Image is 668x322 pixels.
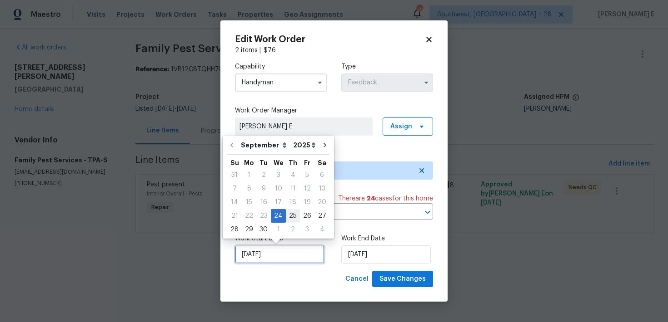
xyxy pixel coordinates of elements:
[338,194,433,203] span: There are case s for this home
[286,195,300,209] div: Thu Sep 18 2025
[367,195,375,202] span: 24
[271,182,286,195] div: Wed Sep 10 2025
[242,169,256,181] div: 1
[286,223,300,236] div: Thu Oct 02 2025
[314,210,329,222] div: 27
[314,168,329,182] div: Sat Sep 06 2025
[256,209,271,223] div: Tue Sep 23 2025
[242,223,256,236] div: 29
[300,223,314,236] div: 3
[341,73,433,92] input: Select...
[225,136,239,154] button: Go to previous month
[256,196,271,209] div: 16
[227,223,242,236] div: 28
[256,182,271,195] div: Tue Sep 09 2025
[227,169,242,181] div: 31
[256,210,271,222] div: 23
[300,210,314,222] div: 26
[286,182,300,195] div: Thu Sep 11 2025
[286,182,300,195] div: 11
[286,168,300,182] div: Thu Sep 04 2025
[242,195,256,209] div: Mon Sep 15 2025
[314,223,329,236] div: 4
[242,196,256,209] div: 15
[235,106,433,115] label: Work Order Manager
[244,160,254,166] abbr: Monday
[318,136,332,154] button: Go to next month
[271,209,286,223] div: Wed Sep 24 2025
[271,223,286,236] div: Wed Oct 01 2025
[227,223,242,236] div: Sun Sep 28 2025
[274,160,284,166] abbr: Wednesday
[314,223,329,236] div: Sat Oct 04 2025
[314,169,329,181] div: 6
[235,150,433,159] label: Trade Partner
[286,169,300,181] div: 4
[256,195,271,209] div: Tue Sep 16 2025
[421,206,434,219] button: Open
[342,271,372,288] button: Cancel
[345,273,369,285] span: Cancel
[227,196,242,209] div: 14
[314,195,329,209] div: Sat Sep 20 2025
[256,182,271,195] div: 9
[227,168,242,182] div: Sun Aug 31 2025
[314,196,329,209] div: 20
[314,182,329,195] div: Sat Sep 13 2025
[242,182,256,195] div: Mon Sep 08 2025
[256,168,271,182] div: Tue Sep 02 2025
[300,223,314,236] div: Fri Oct 03 2025
[235,35,425,44] h2: Edit Work Order
[227,182,242,195] div: Sun Sep 07 2025
[300,195,314,209] div: Fri Sep 19 2025
[300,196,314,209] div: 19
[259,160,268,166] abbr: Tuesday
[242,209,256,223] div: Mon Sep 22 2025
[300,182,314,195] div: Fri Sep 12 2025
[372,271,433,288] button: Save Changes
[300,169,314,181] div: 5
[314,77,325,88] button: Show options
[271,169,286,181] div: 3
[286,210,300,222] div: 25
[300,168,314,182] div: Fri Sep 05 2025
[318,160,326,166] abbr: Saturday
[341,245,431,263] input: M/D/YYYY
[304,160,310,166] abbr: Friday
[256,169,271,181] div: 2
[379,273,426,285] span: Save Changes
[421,77,432,88] button: Show options
[235,62,327,71] label: Capability
[291,138,318,152] select: Year
[286,209,300,223] div: Thu Sep 25 2025
[271,195,286,209] div: Wed Sep 17 2025
[239,138,291,152] select: Month
[289,160,297,166] abbr: Thursday
[235,245,324,263] input: M/D/YYYY
[286,196,300,209] div: 18
[314,182,329,195] div: 13
[242,223,256,236] div: Mon Sep 29 2025
[239,122,368,131] span: [PERSON_NAME] E
[242,168,256,182] div: Mon Sep 01 2025
[256,223,271,236] div: 30
[227,182,242,195] div: 7
[271,210,286,222] div: 24
[227,209,242,223] div: Sun Sep 21 2025
[256,223,271,236] div: Tue Sep 30 2025
[242,210,256,222] div: 22
[271,196,286,209] div: 17
[390,122,412,131] span: Assign
[286,223,300,236] div: 2
[341,62,433,71] label: Type
[314,209,329,223] div: Sat Sep 27 2025
[341,234,433,243] label: Work End Date
[227,210,242,222] div: 21
[264,47,276,54] span: $ 76
[271,182,286,195] div: 10
[227,195,242,209] div: Sun Sep 14 2025
[300,209,314,223] div: Fri Sep 26 2025
[300,182,314,195] div: 12
[235,46,433,55] div: 2 items |
[230,160,239,166] abbr: Sunday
